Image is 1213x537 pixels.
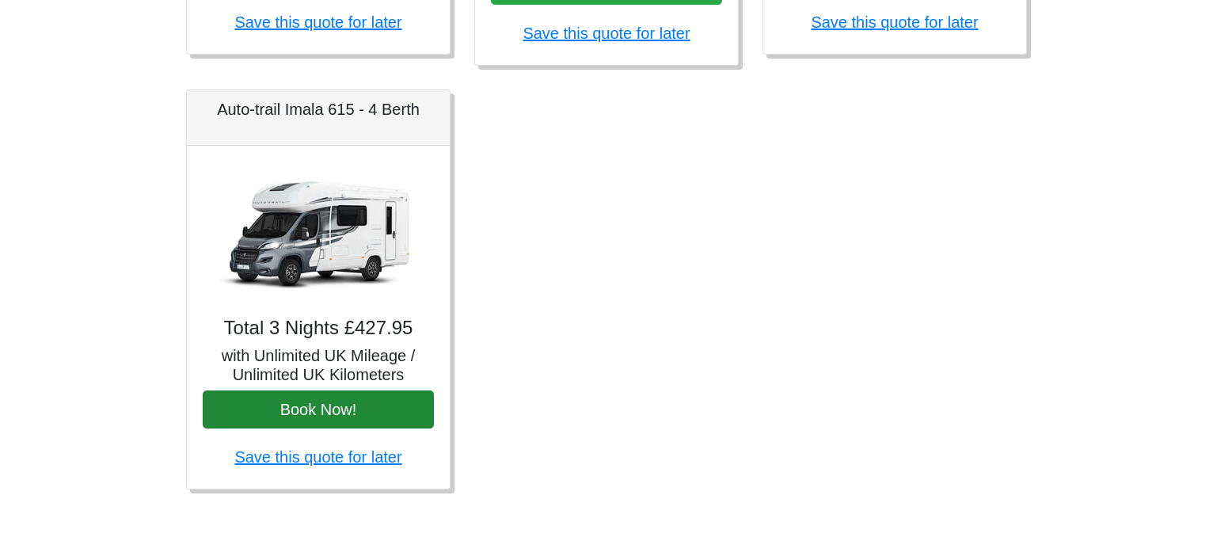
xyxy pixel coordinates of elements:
[203,390,434,428] button: Book Now!
[523,25,690,42] a: Save this quote for later
[234,448,401,466] a: Save this quote for later
[203,346,434,384] h5: with Unlimited UK Mileage / Unlimited UK Kilometers
[234,13,401,31] a: Save this quote for later
[203,100,434,119] h5: Auto-trail Imala 615 - 4 Berth
[203,317,434,340] h4: Total 3 Nights £427.95
[811,13,978,31] a: Save this quote for later
[207,162,429,304] img: Auto-trail Imala 615 - 4 Berth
